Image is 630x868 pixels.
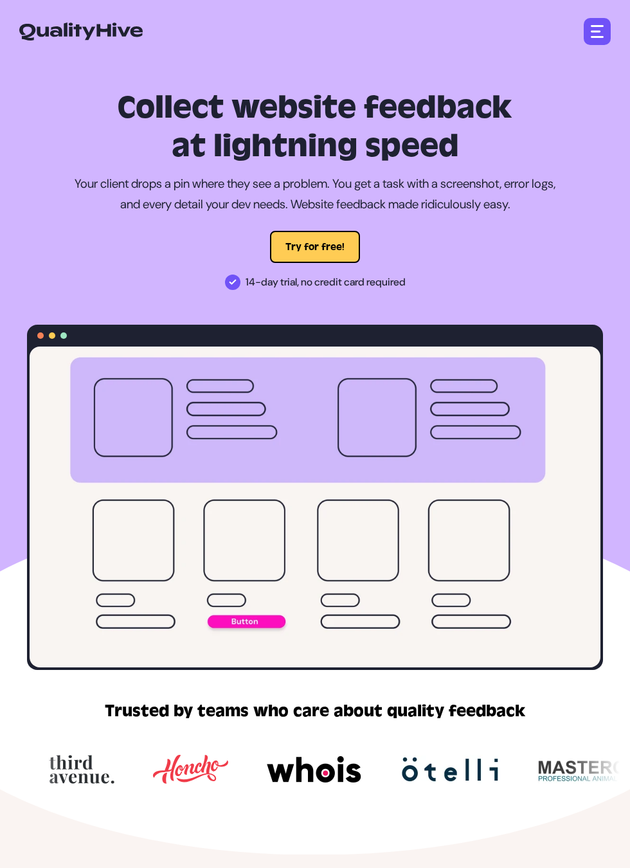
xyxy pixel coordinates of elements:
img: 14-day trial, no credit card required [225,275,240,290]
h1: Collect website feedback at lightning speed [27,89,603,166]
button: Try for free! [270,231,360,263]
h2: Trusted by teams who care about quality feedback [105,699,525,724]
span: 14-day trial, no credit card required [246,272,406,293]
img: QualityHive - Bug Tracking Tool [19,23,143,41]
p: Your client drops a pin where they see a problem. You get a task with a screenshot, error logs, a... [74,174,556,215]
img: Bug Tracking Software Menu [591,25,604,38]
